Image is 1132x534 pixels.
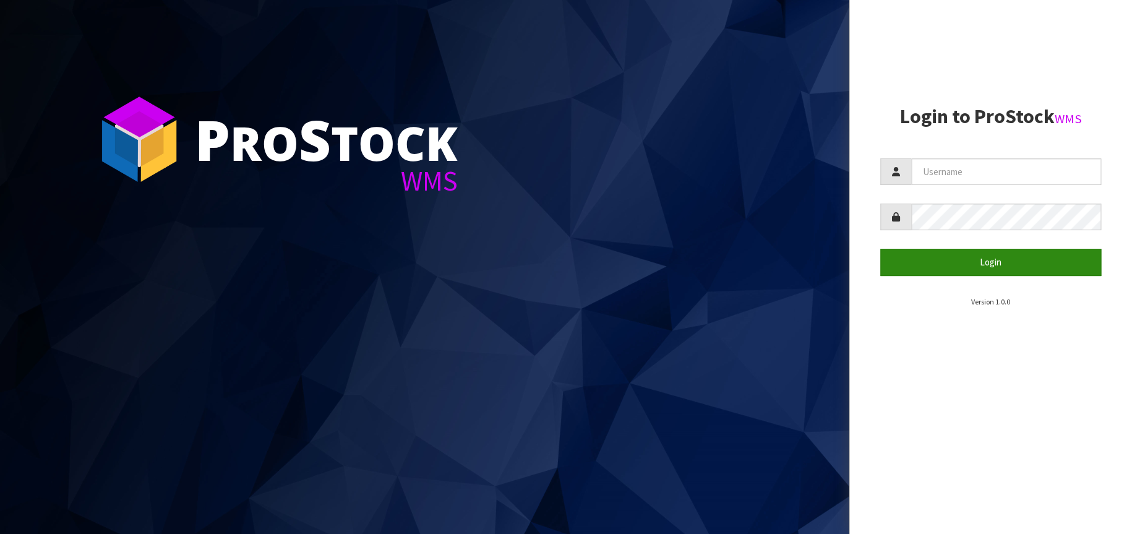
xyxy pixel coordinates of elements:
div: ro tock [195,111,458,167]
input: Username [911,158,1102,185]
button: Login [880,249,1102,275]
img: ProStock Cube [93,93,186,186]
span: S [299,101,331,177]
span: P [195,101,230,177]
h2: Login to ProStock [880,106,1102,127]
small: Version 1.0.0 [971,297,1010,306]
div: WMS [195,167,458,195]
small: WMS [1054,111,1081,127]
